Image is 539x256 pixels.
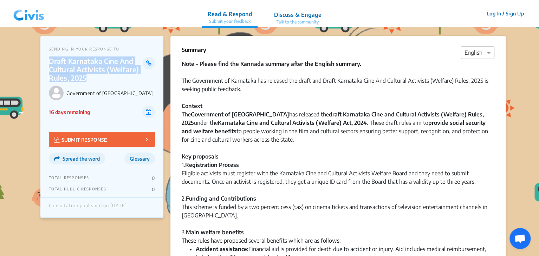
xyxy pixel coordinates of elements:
div: Open chat [509,228,531,249]
strong: draft Karnataka Cine and Cultural Activists (Welfare) Rules, 2025 [182,111,484,126]
div: 3. These rules have proposed several benefits which are as follows: [182,228,494,245]
img: Vector.jpg [54,137,60,143]
p: Talk to the community [274,19,321,25]
button: SUBMIT RESPONSE [49,132,155,147]
p: Government of [GEOGRAPHIC_DATA] [66,90,155,96]
span: Spread the word [63,156,100,162]
p: Discuss & Engage [274,11,321,19]
strong: Registration Process [185,161,239,168]
div: This scheme is funded by a two percent cess (tax) on cinema tickets and transactions of televisio... [182,203,494,220]
div: Eligible activists must register with the Karnataka Cine and Cultural Activists Welfare Board and... [182,169,494,186]
p: TOTAL RESPONSES [49,175,89,181]
button: Log In / Sign Up [482,8,528,19]
strong: Key proposals [182,153,219,160]
strong: Karnataka Cine and Cultural Activists (Welfare) Act, 2024 [218,119,367,126]
p: SUBMIT RESPONSE [54,135,107,143]
img: navlogo.png [11,3,47,24]
strong: Funding and Contributions [186,195,256,202]
strong: Note - Please find the Kannada summary after the English summary. [182,60,361,67]
div: 1. [182,161,494,169]
p: 0 [152,175,155,181]
p: 16 days remaining [49,108,90,116]
strong: Accident assistance: [196,245,248,252]
button: Glossary [124,153,155,164]
p: Submit your feedback [207,18,252,25]
button: Spread the word [49,153,105,164]
p: TOTAL PUBLIC RESPONSES [49,187,106,192]
p: Summary [182,46,206,54]
span: Glossary [130,156,150,162]
p: SENDING IN YOUR RESPONSE TO [49,47,155,51]
div: The Government of Karnataka has released the draft and Draft Karnataka Cine And Cultural Activist... [182,60,494,161]
strong: Main welfare benefits [186,229,244,236]
p: Read & Respond [207,10,252,18]
img: Government of Karnataka logo [49,86,64,100]
strong: Context [182,102,202,109]
strong: Government of [GEOGRAPHIC_DATA] [191,111,289,118]
div: Consultation published on [DATE] [49,203,127,212]
p: 0 [152,187,155,192]
div: 2. [182,194,494,203]
p: Draft Karnataka Cine And Cultural Activists (Welfare) Rules, 2025 [49,57,143,82]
